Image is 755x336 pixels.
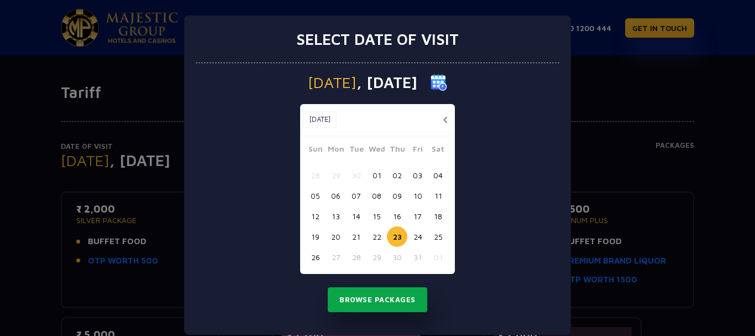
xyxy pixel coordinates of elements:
button: 07 [346,185,366,206]
button: 14 [346,206,366,226]
button: 21 [346,226,366,247]
span: , [DATE] [356,75,417,90]
button: 12 [305,206,326,226]
button: 28 [305,165,326,185]
button: 01 [428,247,448,267]
button: 31 [407,247,428,267]
button: 11 [428,185,448,206]
button: 09 [387,185,407,206]
button: 06 [326,185,346,206]
button: 20 [326,226,346,247]
button: 15 [366,206,387,226]
button: 29 [366,247,387,267]
button: Browse Packages [328,287,427,313]
button: 16 [387,206,407,226]
button: 19 [305,226,326,247]
button: 28 [346,247,366,267]
h3: Select date of visit [296,30,459,49]
button: 05 [305,185,326,206]
button: [DATE] [303,111,337,128]
img: calender icon [431,74,447,91]
span: Fri [407,143,428,158]
span: [DATE] [308,75,356,90]
button: 08 [366,185,387,206]
button: 23 [387,226,407,247]
span: Mon [326,143,346,158]
button: 26 [305,247,326,267]
button: 13 [326,206,346,226]
button: 17 [407,206,428,226]
button: 25 [428,226,448,247]
span: Thu [387,143,407,158]
button: 22 [366,226,387,247]
span: Sat [428,143,448,158]
button: 10 [407,185,428,206]
button: 30 [346,165,366,185]
button: 29 [326,165,346,185]
button: 30 [387,247,407,267]
button: 27 [326,247,346,267]
span: Tue [346,143,366,158]
button: 24 [407,226,428,247]
button: 18 [428,206,448,226]
button: 02 [387,165,407,185]
button: 01 [366,165,387,185]
button: 04 [428,165,448,185]
button: 03 [407,165,428,185]
span: Sun [305,143,326,158]
span: Wed [366,143,387,158]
